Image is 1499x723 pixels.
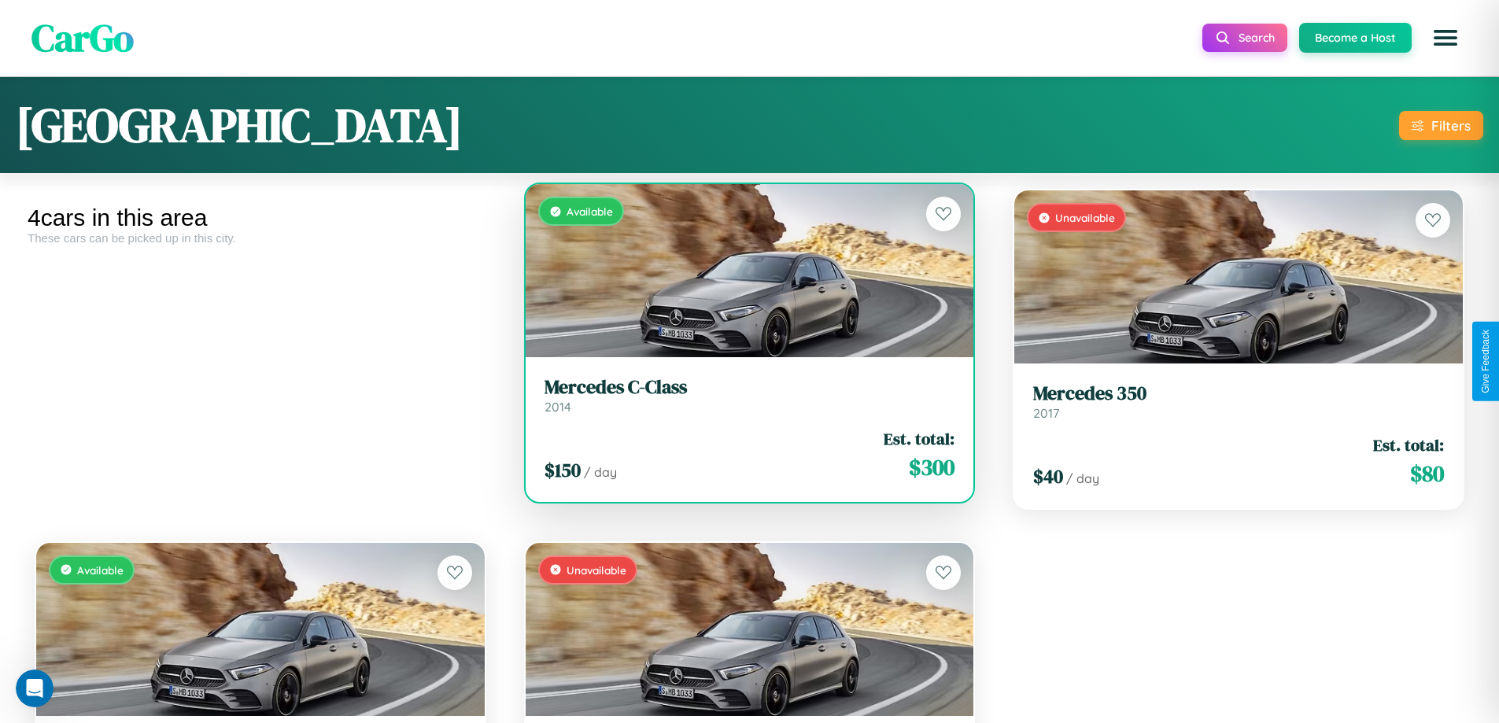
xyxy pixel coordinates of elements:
span: Search [1239,31,1275,45]
span: CarGo [31,12,134,64]
span: $ 150 [545,457,581,483]
button: Filters [1399,111,1483,140]
h1: [GEOGRAPHIC_DATA] [16,93,463,157]
button: Search [1202,24,1287,52]
span: Est. total: [1373,433,1444,456]
span: / day [584,464,617,480]
span: Unavailable [567,563,626,577]
span: Available [567,205,613,218]
span: $ 40 [1033,463,1063,489]
span: 2014 [545,399,571,415]
div: Give Feedback [1480,330,1491,393]
span: Unavailable [1055,211,1115,224]
div: 4 cars in this area [28,205,493,231]
span: $ 80 [1410,458,1444,489]
span: / day [1066,470,1099,486]
button: Open menu [1423,16,1468,60]
span: Available [77,563,124,577]
span: Est. total: [884,427,954,450]
div: These cars can be picked up in this city. [28,231,493,245]
a: Mercedes C-Class2014 [545,376,955,415]
span: $ 300 [909,452,954,483]
button: Become a Host [1299,23,1412,53]
span: 2017 [1033,405,1059,421]
h3: Mercedes 350 [1033,382,1444,405]
h3: Mercedes C-Class [545,376,955,399]
a: Mercedes 3502017 [1033,382,1444,421]
div: Filters [1431,117,1471,134]
iframe: Intercom live chat [16,670,54,707]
